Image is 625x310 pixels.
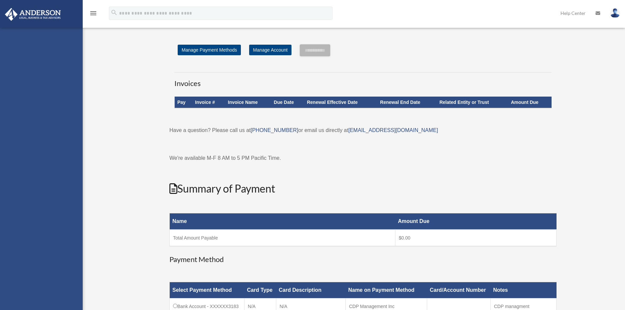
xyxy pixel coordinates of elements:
th: Due Date [271,97,304,108]
th: Invoice Name [225,97,271,108]
a: Manage Payment Methods [178,45,241,55]
a: [EMAIL_ADDRESS][DOMAIN_NAME] [348,127,438,133]
h3: Payment Method [169,254,557,265]
th: Card Description [276,282,346,298]
i: menu [89,9,97,17]
p: We're available M-F 8 AM to 5 PM Pacific Time. [169,154,557,163]
th: Related Entity or Trust [437,97,508,108]
th: Amount Due [508,97,551,108]
th: Name on Payment Method [345,282,427,298]
a: [PHONE_NUMBER] [250,127,298,133]
img: Anderson Advisors Platinum Portal [3,8,63,21]
th: Select Payment Method [170,282,245,298]
h3: Invoices [174,72,552,89]
img: User Pic [610,8,620,18]
p: Have a question? Please call us at or email us directly at [169,126,557,135]
th: Renewal End Date [378,97,437,108]
th: Name [170,213,395,230]
th: Card/Account Number [427,282,491,298]
th: Card Type [245,282,276,298]
a: menu [89,12,97,17]
th: Invoice # [193,97,225,108]
th: Notes [491,282,557,298]
th: Amount Due [395,213,557,230]
i: search [111,9,118,16]
a: Manage Account [249,45,291,55]
th: Pay [175,97,193,108]
h2: Summary of Payment [169,181,557,196]
th: Renewal Effective Date [304,97,378,108]
td: $0.00 [395,230,557,246]
td: Total Amount Payable [170,230,395,246]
